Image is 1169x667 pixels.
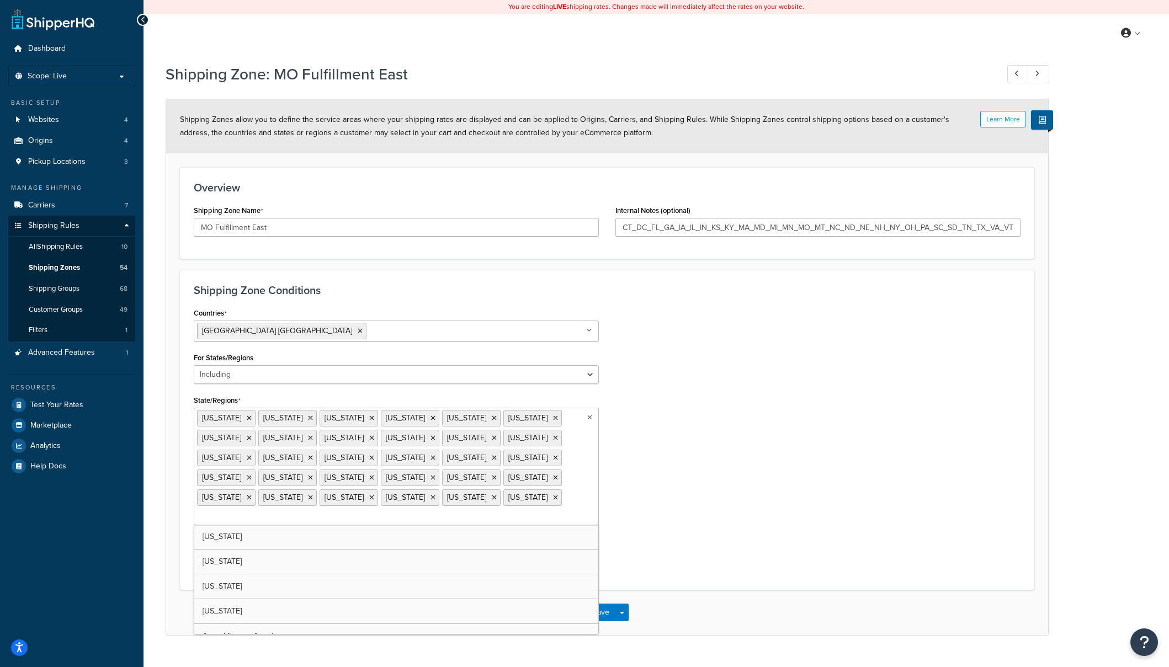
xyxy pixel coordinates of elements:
span: [US_STATE] [447,412,486,424]
span: [US_STATE] [386,412,425,424]
a: Next Record [1028,65,1049,83]
span: [US_STATE] [447,492,486,503]
a: [US_STATE] [194,549,598,574]
span: Shipping Zones [29,263,80,273]
a: [US_STATE] [194,599,598,623]
h3: Overview [194,182,1021,194]
span: [US_STATE] [202,472,241,483]
span: [US_STATE] [202,432,241,444]
a: Shipping Rules [8,216,135,236]
span: Analytics [30,441,61,451]
span: [US_STATE] [263,492,302,503]
span: [US_STATE] [508,452,548,463]
li: Advanced Features [8,343,135,363]
span: Test Your Rates [30,401,83,410]
span: Origins [28,136,53,146]
span: Advanced Features [28,348,95,357]
span: [US_STATE] [325,412,364,424]
span: [US_STATE] [263,472,302,483]
li: Carriers [8,195,135,216]
label: Shipping Zone Name [194,206,263,215]
li: Origins [8,131,135,151]
span: 3 [124,157,128,167]
span: [US_STATE] [386,432,425,444]
a: Origins4 [8,131,135,151]
h3: Shipping Zone Conditions [194,284,1021,296]
a: [US_STATE] [194,574,598,599]
span: [GEOGRAPHIC_DATA] [GEOGRAPHIC_DATA] [202,325,352,337]
li: Pickup Locations [8,152,135,172]
li: Filters [8,320,135,340]
span: Pickup Locations [28,157,86,167]
span: 10 [121,242,127,252]
a: Dashboard [8,39,135,59]
span: Scope: Live [28,72,67,81]
a: Shipping Groups68 [8,279,135,299]
a: Filters1 [8,320,135,340]
button: Show Help Docs [1031,110,1053,130]
li: Shipping Groups [8,279,135,299]
button: Save [586,604,616,621]
span: Customer Groups [29,305,83,314]
span: Shipping Rules [28,221,79,231]
span: [US_STATE] [447,452,486,463]
span: [US_STATE] [508,472,548,483]
label: Internal Notes (optional) [615,206,690,215]
span: [US_STATE] [202,412,241,424]
span: 4 [124,136,128,146]
a: Carriers7 [8,195,135,216]
span: [US_STATE] [447,432,486,444]
div: Basic Setup [8,98,135,108]
span: Shipping Groups [29,284,79,294]
a: AllShipping Rules10 [8,237,135,257]
span: 7 [125,201,128,210]
span: [US_STATE] [508,412,548,424]
span: 68 [120,284,127,294]
span: [US_STATE] [203,556,242,567]
a: Marketplace [8,415,135,435]
span: Help Docs [30,462,66,471]
a: Pickup Locations3 [8,152,135,172]
a: Websites4 [8,110,135,130]
span: [US_STATE] [508,432,548,444]
a: Advanced Features1 [8,343,135,363]
span: [US_STATE] [325,452,364,463]
li: Customer Groups [8,300,135,320]
span: [US_STATE] [203,531,242,542]
a: [US_STATE] [194,525,598,549]
span: Armed Forces Americas [203,630,285,642]
span: Shipping Zones allow you to define the service areas where your shipping rates are displayed and ... [180,114,949,138]
span: [US_STATE] [203,605,242,617]
span: [US_STATE] [386,492,425,503]
li: Shipping Rules [8,216,135,341]
span: Dashboard [28,44,66,54]
label: State/Regions [194,396,241,405]
span: [US_STATE] [447,472,486,483]
a: Test Your Rates [8,395,135,415]
span: [US_STATE] [325,492,364,503]
button: Open Resource Center [1130,628,1158,656]
label: For States/Regions [194,354,253,362]
label: Countries [194,309,227,318]
span: [US_STATE] [325,472,364,483]
div: Resources [8,383,135,392]
span: [US_STATE] [325,432,364,444]
span: 4 [124,115,128,125]
span: Websites [28,115,59,125]
span: 54 [120,263,127,273]
span: [US_STATE] [263,412,302,424]
span: Carriers [28,201,55,210]
a: Analytics [8,436,135,456]
a: Customer Groups49 [8,300,135,320]
b: LIVE [553,2,566,12]
span: 1 [126,348,128,357]
li: Websites [8,110,135,130]
span: [US_STATE] [386,472,425,483]
a: Help Docs [8,456,135,476]
li: Shipping Zones [8,258,135,278]
span: 49 [120,305,127,314]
